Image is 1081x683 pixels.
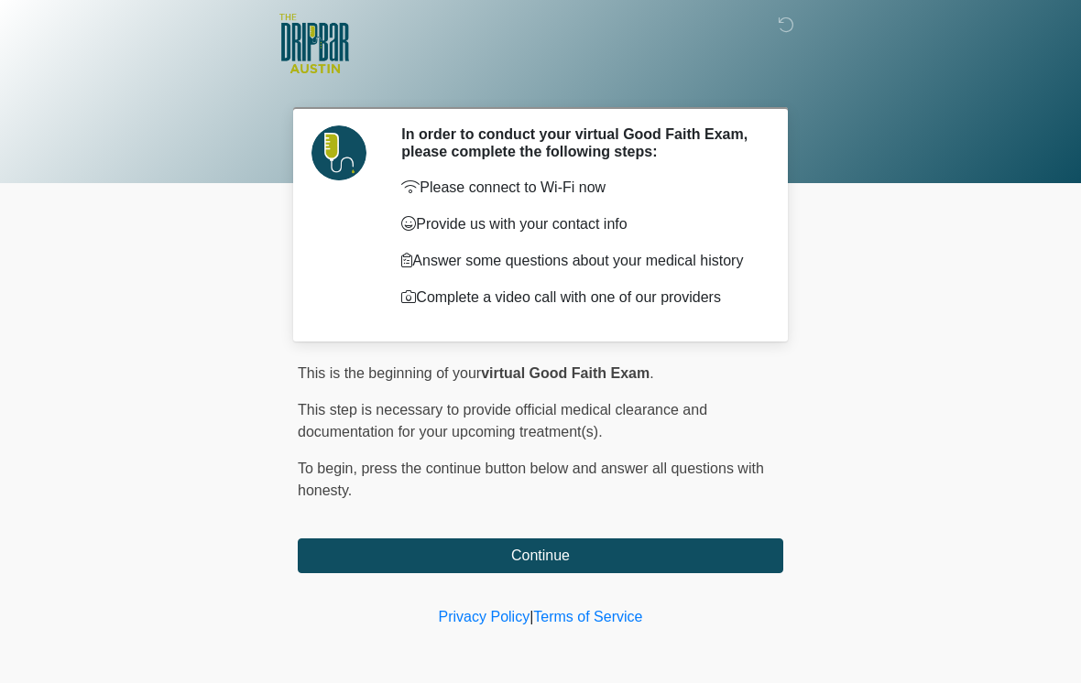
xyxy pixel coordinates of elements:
[279,14,349,73] img: The DRIPBaR - Austin The Domain Logo
[311,125,366,180] img: Agent Avatar
[298,538,783,573] button: Continue
[298,461,361,476] span: To begin,
[481,365,650,381] strong: virtual Good Faith Exam
[298,402,707,439] span: This step is necessary to provide official medical clearance and documentation for your upcoming ...
[401,250,756,272] p: Answer some questions about your medical history
[401,213,756,235] p: Provide us with your contact info
[401,125,756,160] h2: In order to conduct your virtual Good Faith Exam, please complete the following steps:
[401,177,756,199] p: Please connect to Wi-Fi now
[439,609,530,624] a: Privacy Policy
[530,609,533,624] a: |
[298,461,764,498] span: press the continue button below and answer all questions with honesty.
[401,287,756,309] p: Complete a video call with one of our providers
[298,365,481,381] span: This is the beginning of your
[650,365,653,381] span: .
[533,609,642,624] a: Terms of Service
